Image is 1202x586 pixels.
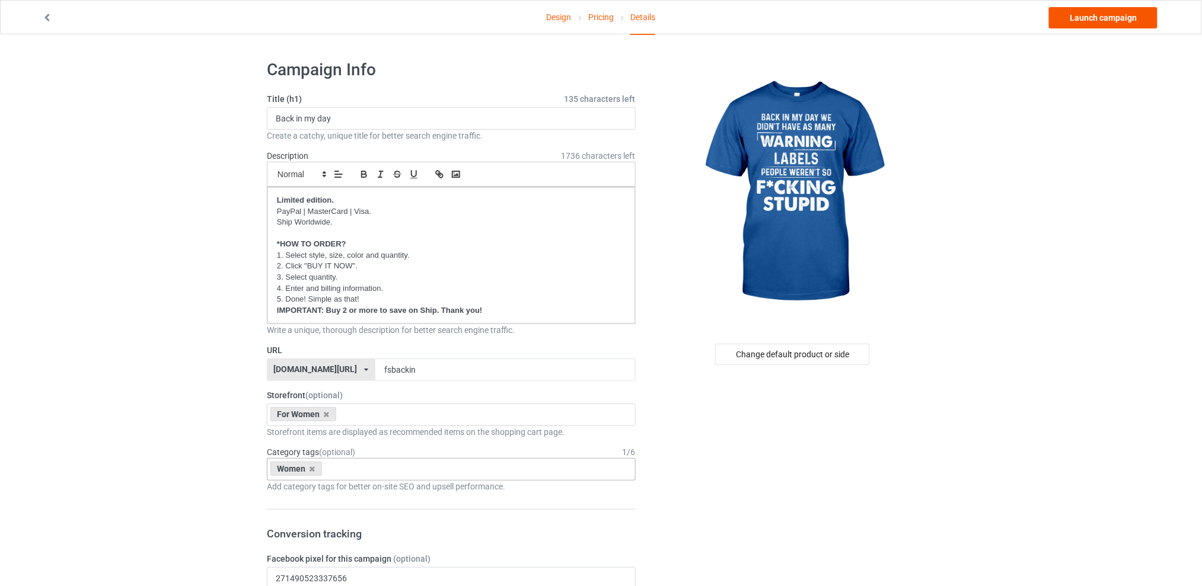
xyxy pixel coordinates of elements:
[562,150,636,162] span: 1736 characters left
[270,462,322,476] div: Women
[267,130,636,142] div: Create a catchy, unique title for better search engine traffic.
[715,344,870,365] div: Change default product or side
[277,206,626,217] p: PayPal | MasterCard | Visa.
[277,272,626,283] p: 3. Select quantity.
[277,283,626,294] p: 4. Enter and billing information.
[565,93,636,105] span: 135 characters left
[267,59,636,81] h1: Campaign Info
[630,1,655,35] div: Details
[267,446,355,458] label: Category tags
[267,426,636,438] div: Storefront items are displayed as recommended items on the shopping cart page.
[547,1,572,34] a: Design
[267,151,308,161] label: Description
[274,365,358,373] div: [DOMAIN_NAME][URL]
[305,390,343,400] span: (optional)
[588,1,614,34] a: Pricing
[277,250,626,261] p: 1. Select style, size, color and quantity.
[277,217,626,228] p: Ship Worldwide.
[277,261,626,272] p: 2. Click "BUY IT NOW".
[267,344,636,356] label: URL
[623,446,636,458] div: 1 / 6
[1049,7,1158,28] a: Launch campaign
[277,196,334,204] strong: Limited edition.
[319,447,355,457] span: (optional)
[393,554,431,563] span: (optional)
[267,389,636,401] label: Storefront
[267,553,636,565] label: Facebook pixel for this campaign
[267,481,636,492] div: Add category tags for better on-site SEO and upsell performance.
[267,93,636,105] label: Title (h1)
[277,306,482,315] strong: IMPORTANT: Buy 2 or more to save on Ship. Thank you!
[267,324,636,336] div: Write a unique, thorough description for better search engine traffic.
[277,239,346,248] strong: *HOW TO ORDER?
[267,527,636,540] h3: Conversion tracking
[270,407,336,421] div: For Women
[277,294,626,305] p: 5. Done! Simple as that!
